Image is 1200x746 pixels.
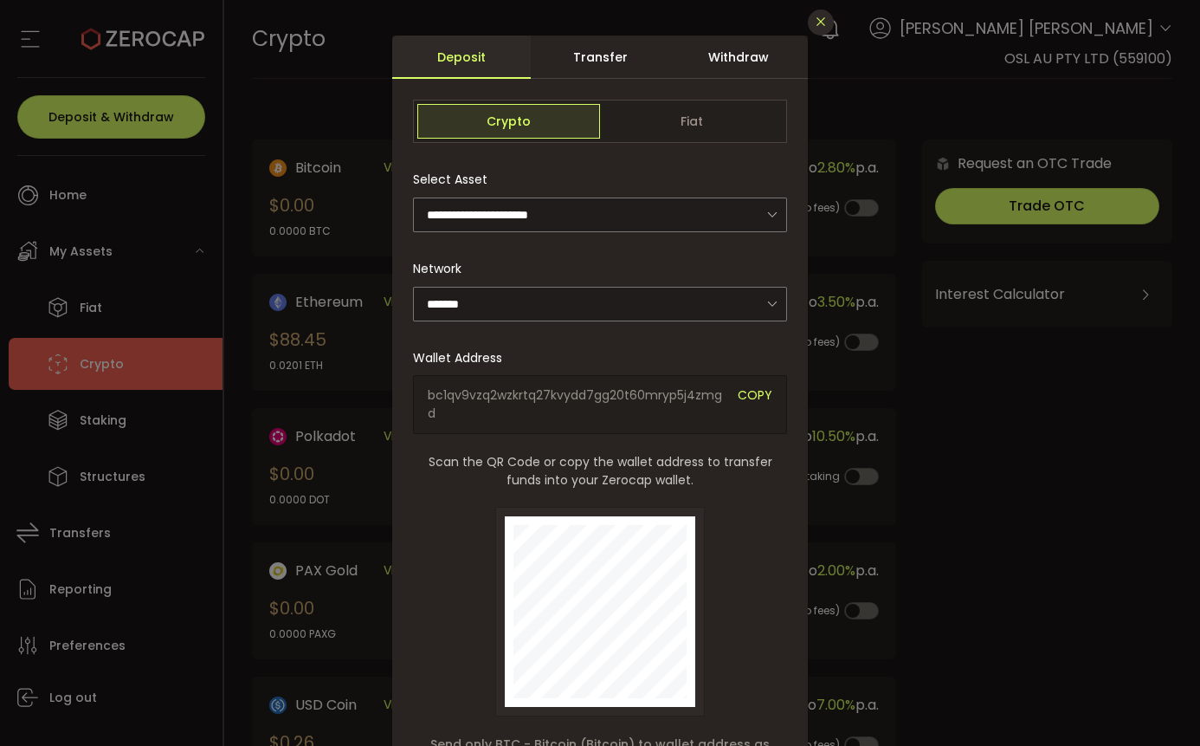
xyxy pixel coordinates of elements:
span: Fiat [600,104,783,139]
div: Withdraw [669,36,808,79]
span: Scan the QR Code or copy the wallet address to transfer funds into your Zerocap wallet. [413,453,787,490]
label: Network [413,260,472,277]
span: COPY [738,386,772,423]
span: Crypto [417,104,600,139]
label: Wallet Address [413,349,513,367]
label: Select Asset [413,171,498,188]
iframe: Chat Widget [994,559,1200,746]
span: bc1qv9vzq2wzkrtq27kvydd7gg20t60mryp5j4zmgd [428,386,725,423]
div: Transfer [531,36,669,79]
button: Close [808,10,834,36]
div: Deposit [392,36,531,79]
